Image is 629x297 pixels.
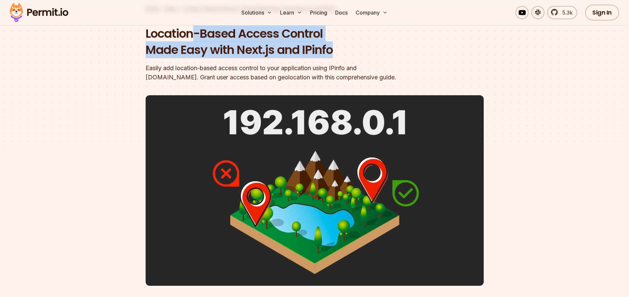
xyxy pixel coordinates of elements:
[547,6,577,19] a: 5.3k
[353,6,390,19] button: Company
[146,25,399,58] h1: Location-Based Access Control Made Easy with Next.js and IPinfo
[585,5,619,21] a: Sign In
[558,9,573,17] span: 5.3k
[239,6,275,19] button: Solutions
[7,1,71,24] img: Permit logo
[146,95,484,286] img: Location-Based Access Control Made Easy with Next.js and IPinfo
[146,64,399,82] div: Easily add location-based access control to your application using IPinfo and [DOMAIN_NAME]. Gran...
[277,6,305,19] button: Learn
[307,6,330,19] a: Pricing
[332,6,350,19] a: Docs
